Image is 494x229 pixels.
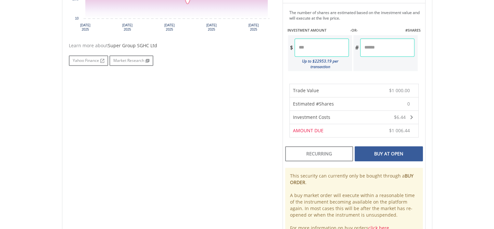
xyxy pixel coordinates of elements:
[290,173,413,185] b: BUY ORDER
[353,38,360,57] div: #
[69,55,108,66] a: Yahoo Finance
[288,38,295,57] div: $
[407,101,410,107] span: 0
[164,23,174,31] text: [DATE] 2025
[389,127,410,134] span: $1 006.44
[289,10,423,21] div: The number of shares are estimated based on the investment value and will execute at the live price.
[287,28,326,33] label: INVESTMENT AMOUNT
[75,17,79,20] text: 10
[389,87,410,93] span: $1 000.00
[293,127,323,134] span: AMOUNT DUE
[248,23,259,31] text: [DATE] 2025
[122,23,133,31] text: [DATE] 2025
[293,114,330,120] span: Investment Costs
[108,42,157,49] span: Super Group SGHC Ltd
[69,42,273,49] div: Learn more about
[355,146,423,161] div: Buy At Open
[80,23,90,31] text: [DATE] 2025
[350,28,358,33] label: -OR-
[293,87,319,93] span: Trade Value
[293,101,334,107] span: Estimated #Shares
[405,28,420,33] label: #SHARES
[394,114,406,120] span: $6.44
[285,146,353,161] div: Recurring
[288,57,349,71] div: Up to $22953.19 per transaction
[206,23,217,31] text: [DATE] 2025
[109,55,153,66] a: Market Research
